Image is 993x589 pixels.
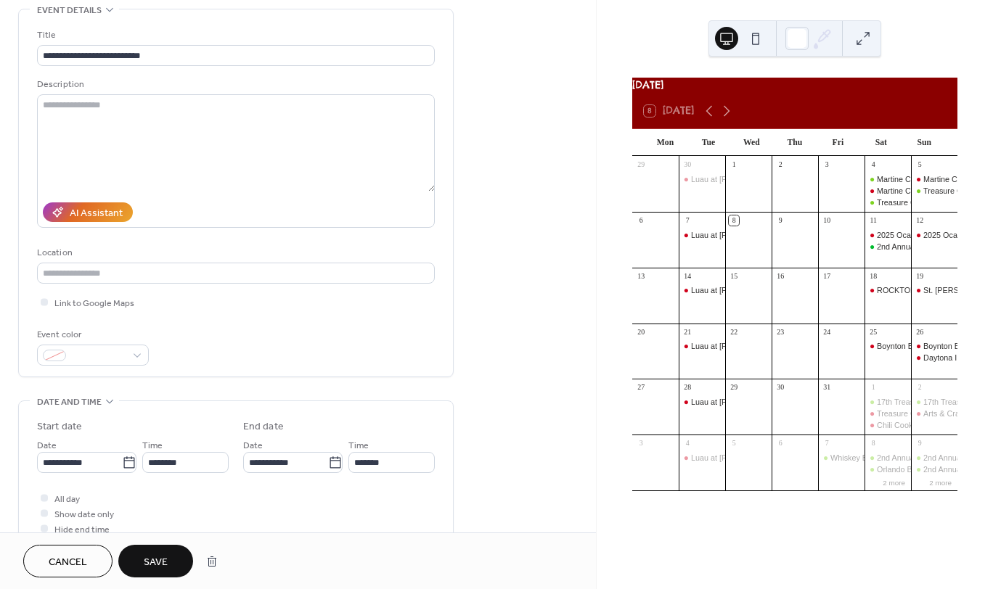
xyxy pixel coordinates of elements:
div: Luau at [PERSON_NAME][GEOGRAPHIC_DATA] [691,453,865,464]
div: 2 [775,160,785,170]
div: 2nd Annual Italian Festival [865,242,911,252]
div: Treasure Coast Boozy Brunch Fest [865,197,911,208]
div: Mon [644,129,687,157]
div: AI Assistant [70,206,123,221]
div: 14 [682,271,692,281]
div: 8 [729,215,739,226]
div: Wed [730,129,773,157]
div: 2nd Annual Daytona Food Fest [877,453,985,464]
div: Sun [903,129,946,157]
span: Cancel [49,555,87,570]
div: Daytona International Food, Wines & Booze [911,353,957,363]
button: 2 more [877,476,911,487]
div: Sat [859,129,902,157]
div: 18 [868,271,878,281]
div: Orlando Beer Fest [865,464,911,475]
div: 30 [775,383,785,393]
div: Orlando Beer Fest [877,464,941,475]
div: 24 [822,327,832,337]
div: Location [37,245,432,260]
div: 4 [868,160,878,170]
div: Martine County Flea & Seafood Fest [865,174,911,185]
div: 20 [636,327,646,337]
div: Description [37,77,432,92]
div: Event color [37,327,146,342]
div: Martine County Flea & Seafood Fest [865,186,911,197]
div: St. Pete Sunday Market [911,285,957,296]
div: 7 [822,439,832,449]
div: 23 [775,327,785,337]
div: Tue [687,129,730,157]
span: Time [348,438,369,453]
div: Luau at [PERSON_NAME][GEOGRAPHIC_DATA] [691,230,865,241]
div: 3 [636,439,646,449]
div: Luau at Bonnett Creek [679,230,725,241]
span: Date and time [37,395,102,410]
div: 2 [915,383,925,393]
div: 17 [822,271,832,281]
div: 29 [636,160,646,170]
div: 3 [822,160,832,170]
div: 9 [915,439,925,449]
div: Treasure Coast Brew Fest [877,408,968,419]
span: All day [54,492,80,507]
div: 28 [682,383,692,393]
div: Start date [37,419,82,434]
div: Luau at [PERSON_NAME][GEOGRAPHIC_DATA] [691,397,865,408]
div: 6 [775,439,785,449]
div: 10 [822,215,832,226]
div: Luau at [PERSON_NAME][GEOGRAPHIC_DATA] [691,174,865,185]
div: 19 [915,271,925,281]
span: Show date only [54,507,114,522]
div: 25 [868,327,878,337]
div: 15 [729,271,739,281]
button: Save [118,545,193,577]
span: Date [37,438,57,453]
div: Luau at Bonnett Creek [679,341,725,352]
button: 2 more [923,476,957,487]
div: Chili Cookoff [877,420,921,431]
div: 22 [729,327,739,337]
span: Time [142,438,163,453]
div: Luau at Bonnett Creek [679,453,725,464]
div: Chili Cookoff [865,420,911,431]
div: 17th Treasure Coast Seafood Fest [911,397,957,408]
div: 31 [822,383,832,393]
div: 1 [868,383,878,393]
div: Luau at Bonnett Creek [679,397,725,408]
div: Boynton Beach Pirates Fest [911,341,957,352]
div: 2025 Ocala Pet Palooza [865,230,911,241]
div: Luau at [PERSON_NAME][GEOGRAPHIC_DATA] [691,285,865,296]
span: Hide end time [54,522,110,537]
div: 2025 Ocala Pet Palooza [911,230,957,241]
div: 8 [868,439,878,449]
div: 30 [682,160,692,170]
span: Date [243,438,263,453]
div: 5 [729,439,739,449]
div: Luau at Bonnett Creek [679,285,725,296]
div: Boynton Beach Pirates Fest [865,341,911,352]
span: Link to Google Maps [54,296,134,311]
div: Boynton Beach Pirates Fest [877,341,974,352]
div: ROCKTOBERFEST Seaplane Fly-In [865,285,911,296]
button: AI Assistant [43,202,133,222]
div: 5 [915,160,925,170]
div: [DATE] [632,78,957,94]
div: Treasure Coast Brew Fest [865,408,911,419]
div: 4 [682,439,692,449]
div: 9 [775,215,785,226]
div: 2nd Annual Italian Festival [877,242,968,252]
button: Cancel [23,545,113,577]
div: Fri [817,129,859,157]
div: 21 [682,327,692,337]
span: Event details [37,3,102,18]
div: 2nd Annual Daytona Food Fest [865,453,911,464]
div: 13 [636,271,646,281]
div: 16 [775,271,785,281]
div: 29 [729,383,739,393]
div: End date [243,419,284,434]
div: 11 [868,215,878,226]
div: 26 [915,327,925,337]
div: Luau at Bonnett Creek [679,174,725,185]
